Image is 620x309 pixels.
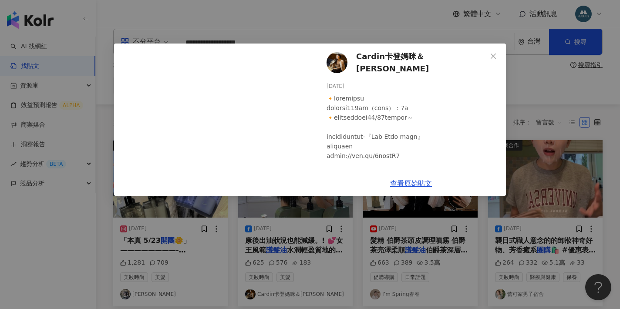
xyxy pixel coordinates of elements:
span: Cardin卡登媽咪＆[PERSON_NAME] [356,50,487,75]
img: KOL Avatar [327,52,347,73]
a: KOL AvatarCardin卡登媽咪＆[PERSON_NAME] [327,50,487,75]
a: 查看原始貼文 [390,179,432,188]
span: close [490,53,497,60]
div: [DATE] [327,82,499,91]
button: Close [485,47,502,65]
